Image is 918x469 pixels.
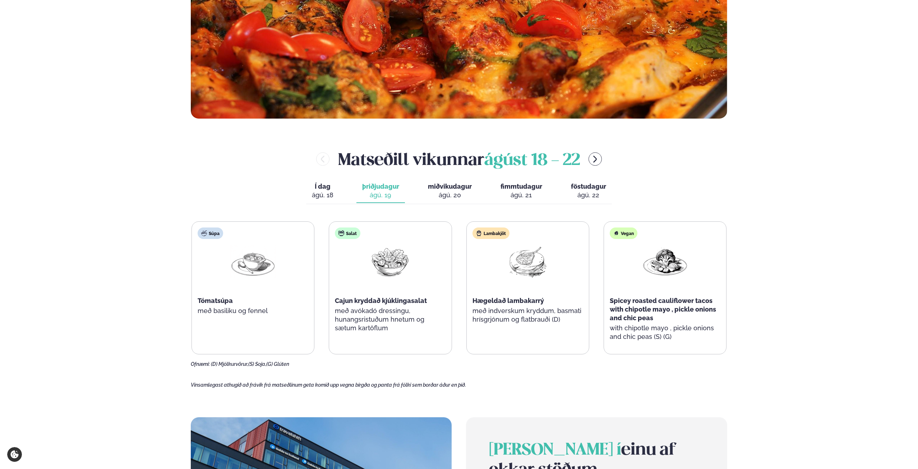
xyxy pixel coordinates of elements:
span: Í dag [312,182,333,191]
div: ágú. 22 [571,191,606,199]
span: fimmtudagur [500,183,542,190]
img: Vegan.svg [613,230,619,236]
p: með indverskum kryddum, basmati hrísgrjónum og flatbrauði (D) [472,307,583,324]
img: Soup.png [230,245,276,278]
button: Í dag ágú. 18 [306,179,339,203]
div: ágú. 21 [500,191,542,199]
span: Tómatsúpa [198,297,233,304]
div: Súpa [198,227,223,239]
span: föstudagur [571,183,606,190]
p: með avókadó dressingu, hunangsristuðum hnetum og sætum kartöflum [335,307,446,332]
button: menu-btn-right [589,152,602,166]
p: with chipotle mayo , pickle onions and chic peas (S) (G) [610,324,720,341]
span: Vinsamlegast athugið að frávik frá matseðlinum geta komið upp vegna birgða og panta frá fólki sem... [191,382,466,388]
div: ágú. 20 [428,191,472,199]
span: (S) Soja, [248,361,266,367]
span: Ofnæmi: [191,361,210,367]
div: ágú. 18 [312,191,333,199]
button: fimmtudagur ágú. 21 [495,179,548,203]
img: Vegan.png [642,245,688,278]
button: þriðjudagur ágú. 19 [356,179,405,203]
img: Lamb.svg [476,230,482,236]
img: salad.svg [338,230,344,236]
div: Salat [335,227,360,239]
button: menu-btn-left [316,152,329,166]
p: með basiliku og fennel [198,307,308,315]
span: (D) Mjólkurvörur, [211,361,248,367]
h2: Matseðill vikunnar [338,147,580,171]
img: soup.svg [201,230,207,236]
div: Lambakjöt [472,227,509,239]
span: [PERSON_NAME] í [489,442,621,458]
span: Spicey roasted cauliflower tacos with chipotle mayo , pickle onions and chic peas [610,297,716,322]
div: ágú. 19 [362,191,399,199]
span: Hægeldað lambakarrý [472,297,544,304]
span: (G) Glúten [266,361,289,367]
span: Cajun kryddað kjúklingasalat [335,297,427,304]
span: miðvikudagur [428,183,472,190]
img: Lamb-Meat.png [505,245,551,278]
div: Vegan [610,227,637,239]
button: föstudagur ágú. 22 [565,179,612,203]
button: miðvikudagur ágú. 20 [422,179,478,203]
a: Cookie settings [7,447,22,462]
img: Salad.png [367,245,413,278]
span: þriðjudagur [362,183,399,190]
span: ágúst 18 - 22 [484,153,580,169]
